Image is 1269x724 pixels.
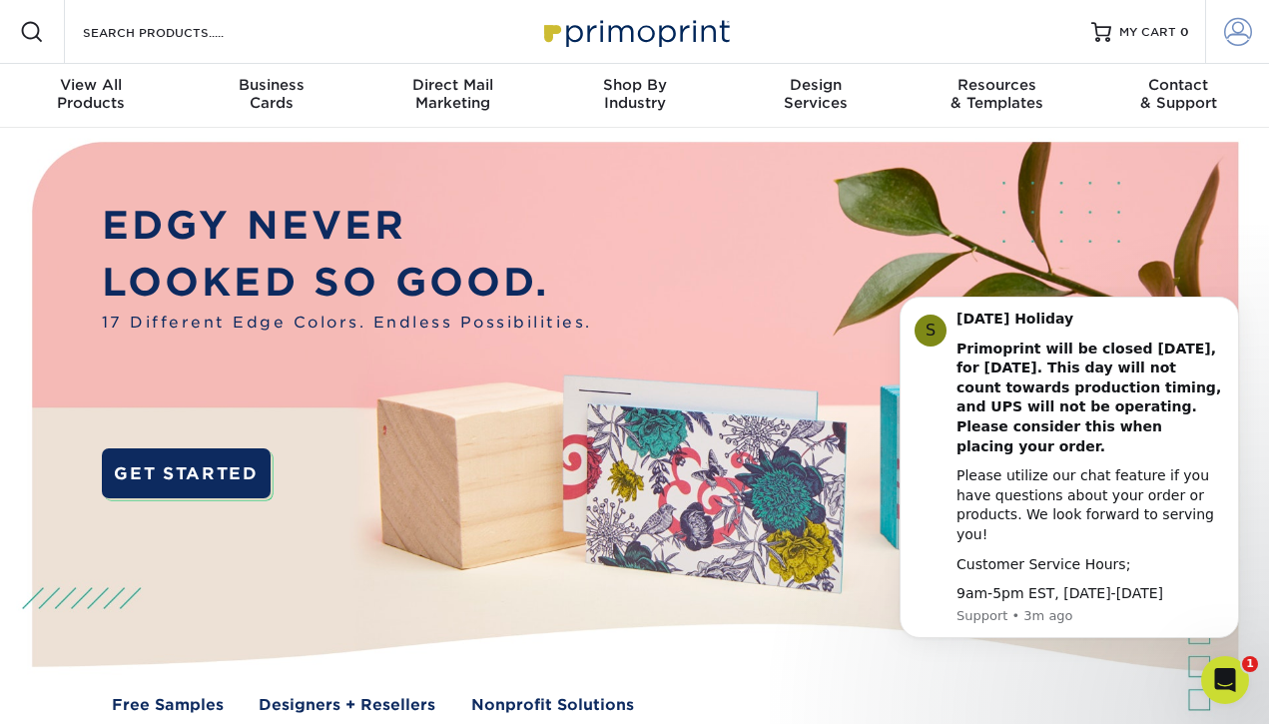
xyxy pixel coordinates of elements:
[544,64,726,128] a: Shop ByIndustry
[102,448,272,498] a: GET STARTED
[907,76,1088,112] div: & Templates
[471,694,634,717] a: Nonprofit Solutions
[725,76,907,94] span: Design
[1087,76,1269,112] div: & Support
[1087,64,1269,128] a: Contact& Support
[1201,656,1249,704] iframe: Intercom live chat
[725,64,907,128] a: DesignServices
[544,76,726,112] div: Industry
[1087,76,1269,94] span: Contact
[1119,24,1176,41] span: MY CART
[1242,656,1258,672] span: 1
[102,312,592,335] span: 17 Different Edge Colors. Endless Possibilities.
[907,64,1088,128] a: Resources& Templates
[5,663,170,717] iframe: Google Customer Reviews
[102,254,592,311] p: LOOKED SO GOOD.
[102,197,592,254] p: EDGY NEVER
[81,20,276,44] input: SEARCH PRODUCTS.....
[907,76,1088,94] span: Resources
[182,64,363,128] a: BusinessCards
[535,10,735,53] img: Primoprint
[182,76,363,112] div: Cards
[362,64,544,128] a: Direct MailMarketing
[362,76,544,94] span: Direct Mail
[725,76,907,112] div: Services
[182,76,363,94] span: Business
[1180,25,1189,39] span: 0
[870,287,1269,670] iframe: Intercom notifications message
[362,76,544,112] div: Marketing
[259,694,435,717] a: Designers + Resellers
[544,76,726,94] span: Shop By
